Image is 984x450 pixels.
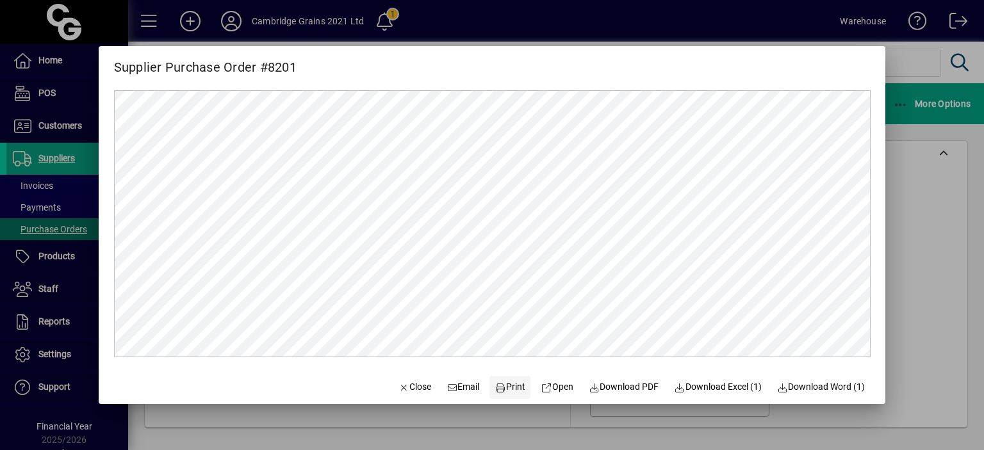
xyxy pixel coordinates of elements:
span: Download Word (1) [777,380,865,394]
button: Email [441,376,485,399]
span: Email [447,380,480,394]
button: Download Word (1) [772,376,871,399]
button: Download Excel (1) [669,376,767,399]
h2: Supplier Purchase Order #8201 [99,46,312,77]
span: Close [398,380,431,394]
span: Download PDF [589,380,659,394]
a: Download PDF [584,376,664,399]
a: Open [536,376,578,399]
span: Open [541,380,573,394]
span: Download Excel (1) [674,380,762,394]
button: Print [489,376,530,399]
button: Close [393,376,436,399]
span: Print [495,380,526,394]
